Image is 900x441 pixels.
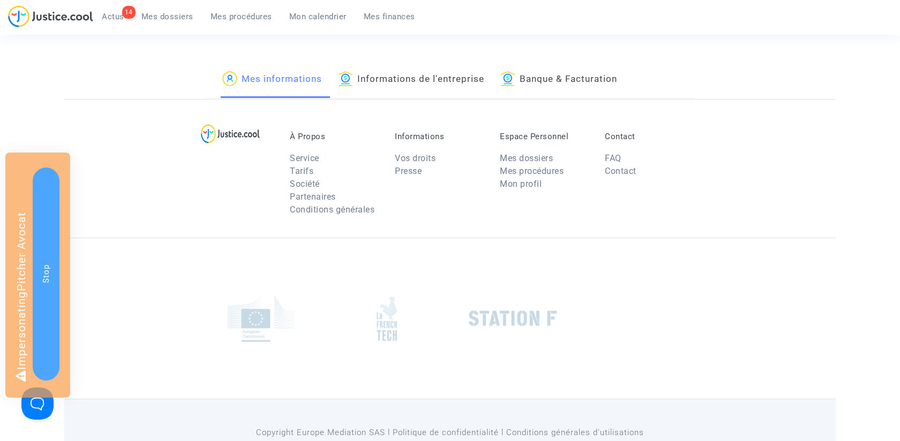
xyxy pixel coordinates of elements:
img: logo-lg.svg [201,124,260,143]
a: Banque & Facturation [500,62,617,98]
img: europe_commision.png [228,295,295,342]
a: Mes informations [222,62,322,98]
a: Conditions générales [290,204,374,215]
a: Partenaires [290,192,336,202]
img: icon-banque.svg [338,71,353,86]
img: jc-logo.svg [8,5,93,27]
a: FAQ [605,153,621,163]
span: Mes finances [364,12,415,21]
a: Contact [605,166,636,176]
a: Mon profil [500,179,542,189]
a: Mes procédures [202,9,281,25]
p: Contact [605,132,694,141]
a: 14Actus [93,9,133,25]
span: Actus [102,12,124,21]
div: 14 [122,6,136,19]
img: icon-banque.svg [500,71,515,86]
a: Presse [395,166,422,176]
span: Stop [41,264,51,283]
a: Mes finances [355,9,424,25]
span: Mes procédures [211,12,272,21]
a: Mes dossiers [133,9,202,25]
a: Service [290,153,319,163]
img: french_tech.png [377,296,397,341]
img: stationf.png [469,310,557,326]
p: Informations [395,132,484,141]
button: Stop [33,168,59,381]
a: Société [290,179,320,189]
div: Impersonating [5,153,70,398]
a: Vos droits [395,153,436,163]
a: Informations de l'entreprise [338,62,484,98]
a: Mes procédures [500,166,564,176]
span: Mon calendrier [289,12,347,21]
span: Mes dossiers [141,12,193,21]
img: icon-passager.svg [222,71,237,86]
p: Copyright Europe Mediation SAS l Politique de confidentialité l Conditions générales d’utilisa... [206,426,694,439]
a: Mon calendrier [281,9,355,25]
a: Tarifs [290,166,313,176]
a: Mes dossiers [500,153,553,163]
iframe: Help Scout Beacon - Open [21,387,54,420]
p: À Propos [290,132,379,141]
p: Espace Personnel [500,132,589,141]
